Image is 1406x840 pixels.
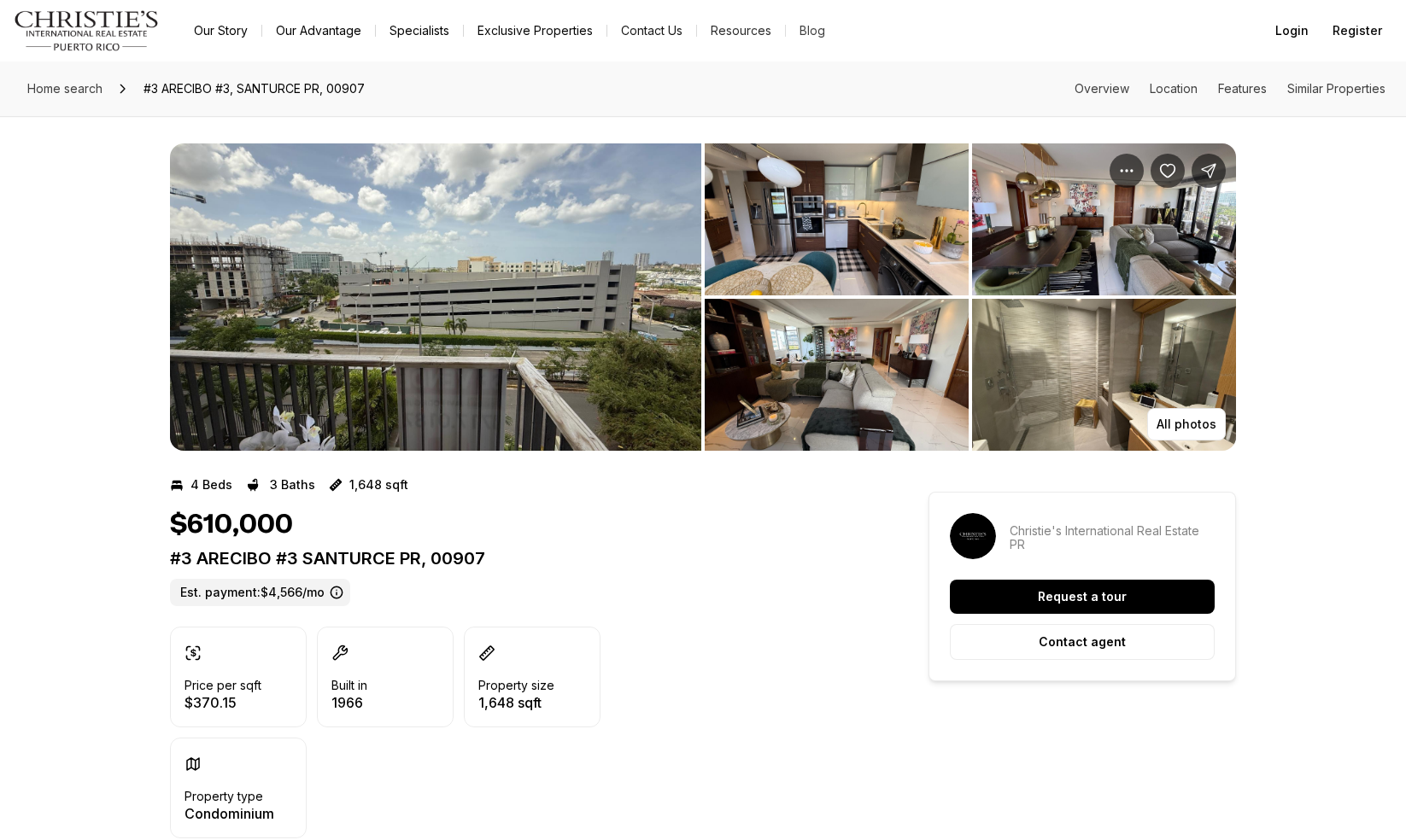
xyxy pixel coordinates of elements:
p: 1,648 sqft [478,696,554,709]
a: Our Advantage [262,19,375,43]
button: Request a tour [950,580,1215,614]
a: Exclusive Properties [464,19,606,43]
span: Register [1333,24,1382,38]
img: logo [14,10,160,51]
p: Property size [478,679,554,692]
button: Login [1265,14,1319,48]
a: Skip to: Features [1218,81,1267,96]
p: #3 ARECIBO #3 SANTURCE PR, 00907 [170,548,867,569]
button: Save Property: #3 ARECIBO #3 [1151,154,1185,188]
p: 1,648 sqft [349,478,408,492]
p: Built in [331,679,367,692]
button: View image gallery [972,143,1236,295]
a: Our Story [180,19,261,43]
p: Request a tour [1038,590,1127,604]
p: Christie's International Real Estate PR [1010,524,1215,551]
button: Contact Us [607,19,696,43]
a: Blog [786,19,839,43]
h1: $610,000 [170,509,293,541]
li: 1 of 4 [170,143,701,451]
div: Listing Photos [170,143,1236,451]
label: Est. payment: $4,566/mo [170,579,350,606]
nav: Page section menu [1075,82,1385,96]
a: Home search [21,75,109,102]
button: View image gallery [705,299,969,451]
button: All photos [1147,408,1226,440]
button: View image gallery [972,299,1236,451]
p: Contact agent [1039,635,1126,649]
button: Property options [1110,154,1144,188]
a: Skip to: Similar Properties [1287,81,1385,96]
button: View image gallery [705,143,969,295]
p: Property type [185,790,263,803]
span: #3 ARECIBO #3, SANTURCE PR, 00907 [137,75,372,102]
button: Register [1322,14,1392,48]
a: Skip to: Overview [1075,81,1129,96]
a: Resources [697,19,785,43]
p: Price per sqft [185,679,261,692]
p: 3 Baths [270,478,315,492]
p: 4 Beds [190,478,232,492]
p: Condominium [185,807,274,820]
span: Home search [27,81,103,96]
p: $370.15 [185,696,261,709]
li: 2 of 4 [705,143,1236,451]
button: Contact agent [950,624,1215,660]
span: Login [1275,24,1309,38]
button: View image gallery [170,143,701,451]
p: All photos [1157,417,1216,431]
a: Skip to: Location [1150,81,1198,96]
p: 1966 [331,696,367,709]
a: Specialists [376,19,463,43]
button: Share Property: #3 ARECIBO #3 [1192,154,1226,188]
